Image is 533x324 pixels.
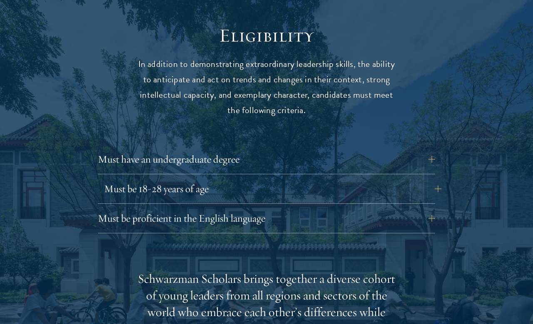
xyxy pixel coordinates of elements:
[104,179,441,199] button: Must be 18-28 years of age
[137,24,396,47] h2: Eligibility
[98,149,435,169] button: Must have an undergraduate degree
[98,208,435,228] button: Must be proficient in the English language
[137,57,396,118] p: In addition to demonstrating extraordinary leadership skills, the ability to anticipate and act o...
